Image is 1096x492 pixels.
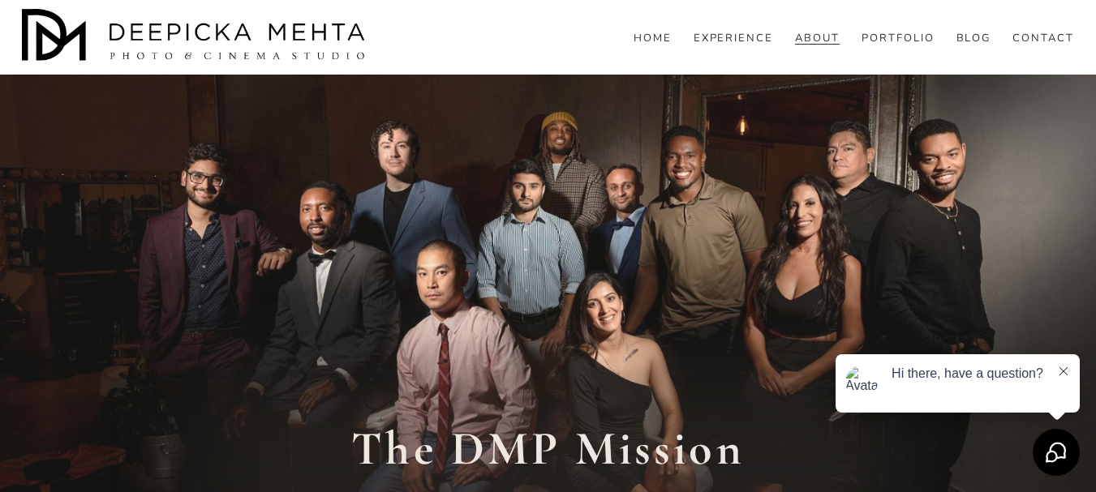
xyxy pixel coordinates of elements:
[956,32,991,45] span: BLOG
[795,32,840,46] a: ABOUT
[634,32,672,46] a: HOME
[1012,32,1074,46] a: CONTACT
[862,32,935,46] a: PORTFOLIO
[22,9,371,66] img: Austin Wedding Photographer - Deepicka Mehta Photography &amp; Cinematography
[956,32,991,46] a: folder dropdown
[694,32,774,46] a: EXPERIENCE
